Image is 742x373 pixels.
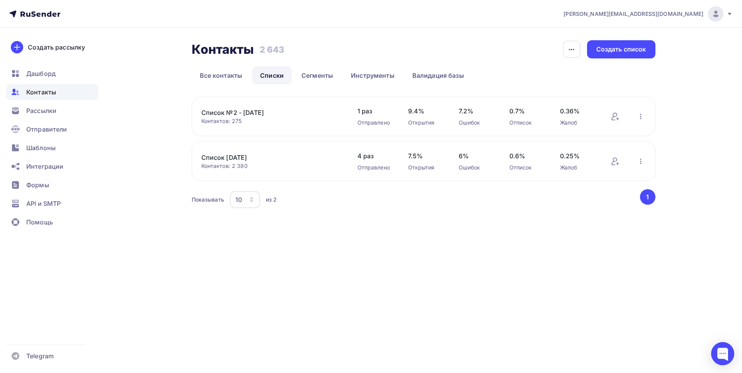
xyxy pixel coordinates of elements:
a: Список №2 - [DATE] [201,108,333,117]
div: Ошибок [459,119,494,127]
span: 0.25% [560,151,595,161]
a: Валидация базы [404,67,472,84]
ul: Pagination [638,189,655,205]
a: [PERSON_NAME][EMAIL_ADDRESS][DOMAIN_NAME] [563,6,733,22]
h2: Контакты [192,42,254,57]
span: Помощь [26,217,53,227]
span: 6% [459,151,494,161]
div: Создать список [596,45,646,54]
span: 4 раз [357,151,393,161]
div: Открытия [408,119,443,127]
a: Отправители [6,121,98,137]
div: Ошибок [459,164,494,171]
div: Отправлено [357,164,393,171]
div: 10 [235,195,242,204]
span: Формы [26,180,49,190]
a: Инструменты [343,67,403,84]
span: 0.36% [560,106,595,116]
span: API и SMTP [26,199,61,208]
a: Рассылки [6,103,98,118]
span: Telegram [26,351,54,361]
span: 7.2% [459,106,494,116]
a: Формы [6,177,98,193]
span: 0.6% [509,151,545,161]
a: Все контакты [192,67,251,84]
div: Отправлено [357,119,393,127]
div: Создать рассылку [28,43,85,52]
h3: 2 643 [260,44,284,55]
button: 10 [230,191,260,209]
span: Интеграции [26,162,63,171]
span: [PERSON_NAME][EMAIL_ADDRESS][DOMAIN_NAME] [563,10,703,18]
button: Go to page 1 [640,189,655,205]
div: Контактов: 2 380 [201,162,342,170]
a: Контакты [6,84,98,100]
a: Сегменты [293,67,341,84]
a: Список [DATE] [201,153,333,162]
span: 7.5% [408,151,443,161]
div: из 2 [266,196,277,204]
div: Открытия [408,164,443,171]
a: Дашборд [6,66,98,81]
span: 1 раз [357,106,393,116]
div: Показывать [192,196,224,204]
span: Отправители [26,125,67,134]
div: Жалоб [560,119,595,127]
div: Контактов: 275 [201,117,342,125]
span: Шаблоны [26,143,56,152]
span: Контакты [26,87,56,97]
a: Списки [252,67,292,84]
span: 0.7% [509,106,545,116]
span: Рассылки [26,106,56,115]
span: 9.4% [408,106,443,116]
a: Шаблоны [6,140,98,156]
span: Дашборд [26,69,56,78]
div: Отписок [509,119,545,127]
div: Отписок [509,164,545,171]
div: Жалоб [560,164,595,171]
